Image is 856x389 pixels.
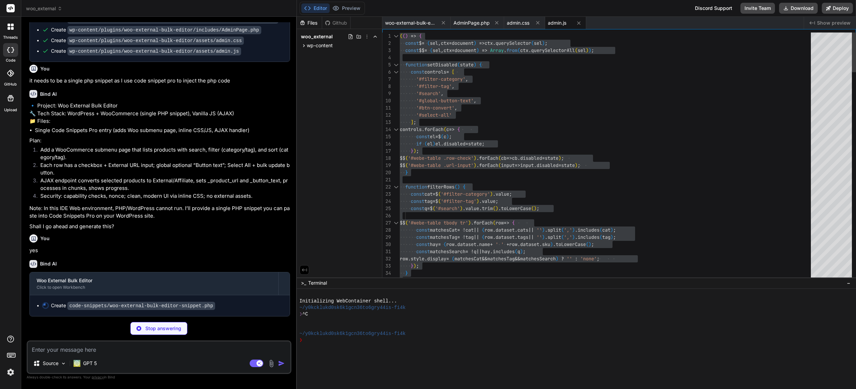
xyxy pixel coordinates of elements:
span: ctx [520,47,528,53]
span: { [419,33,422,39]
span: ! [463,234,465,240]
span: ) [586,47,589,53]
li: Security: capability checks, nonce; clean, modern UI via inline CSS; no external assets. [35,192,290,202]
span: , [441,90,444,96]
div: Click to open Workbench [37,285,272,290]
span: '#filter-tag' [441,198,476,204]
div: Create [51,48,241,55]
span: ; [449,133,452,140]
span: if [416,141,422,147]
img: icon [278,360,285,367]
span: ) [589,47,591,53]
span: ( [427,40,430,46]
span: ( [405,162,408,168]
span: ( [498,155,501,161]
code: wp-content/plugins/woo-external-bulk-editor/assets/admin.js [67,47,241,55]
span: => [482,47,487,53]
span: from [506,47,517,53]
span: const [416,234,430,240]
div: 17 [382,147,391,155]
span: ; [578,162,580,168]
span: ] [411,119,413,125]
span: cat [424,191,433,197]
span: . [545,227,548,233]
span: . [575,227,578,233]
code: wp-content/plugins/woo-external-bulk-editor/assets/admin.css [67,37,244,45]
span: querySelectorAll [531,47,575,53]
span: ( [561,227,564,233]
span: { [457,126,460,132]
span: woo-external-bulk-editor.php [385,20,436,26]
span: el [430,133,435,140]
span: row [496,220,504,226]
span: $ [435,191,438,197]
li: Add a WooCommerce submenu page that lists products with search, filter (category/tag), and sort (... [35,146,290,161]
span: function [405,62,427,68]
span: tag [465,234,474,240]
p: Note: In this IDE Web environment, PHP/WordPress cannot run. I’ll provide a single PHP snippet yo... [29,205,290,220]
span: } [411,148,413,154]
span: } [405,169,408,176]
span: { [512,220,515,226]
span: ) [496,205,498,211]
div: Github [322,20,350,26]
div: Create [51,37,244,44]
span: ) [542,40,545,46]
span: '#webe-table .row-check' [408,155,474,161]
div: 16 [382,140,391,147]
span: '#webe-table .url-input' [408,162,474,168]
span: ( [441,133,444,140]
span: = [427,205,430,211]
span: cats [517,227,528,233]
span: . [479,205,482,211]
span: input [520,162,534,168]
div: 1 [382,33,391,40]
div: Click to collapse the range. [392,219,400,226]
span: forEach [474,220,493,226]
span: = [435,133,438,140]
span: '#global-button-text' [416,98,474,104]
span: ( [498,162,501,168]
button: Invite Team [740,3,775,14]
span: = [433,198,435,204]
div: 21 [382,176,391,183]
span: wp-content [307,42,333,49]
span: . [441,141,444,147]
span: ( [575,47,578,53]
div: 24 [382,198,391,205]
span: => [504,220,509,226]
span: trim [482,205,493,211]
label: threads [3,35,18,40]
span: '#filter-category' [416,76,465,82]
span: , [474,98,476,104]
div: 18 [382,155,391,162]
span: includes [578,227,600,233]
span: $$ [400,162,405,168]
span: ; [591,47,594,53]
span: = [446,69,449,75]
span: , [455,105,457,111]
button: Download [779,3,818,14]
span: admin.js [548,20,566,26]
div: 23 [382,191,391,198]
span: || [474,234,479,240]
span: ) [474,40,476,46]
span: ( [455,184,457,190]
span: ; [413,119,416,125]
span: = [424,47,427,53]
span: ( [424,141,427,147]
div: 9 [382,90,391,97]
div: 15 [382,133,391,140]
div: 14 [382,126,391,133]
span: = [449,40,452,46]
div: Click to collapse the range. [392,126,400,133]
span: '' [537,227,542,233]
span: ; [545,40,548,46]
img: Pick Models [61,361,66,366]
span: c [444,133,446,140]
span: state [468,141,482,147]
p: it needs to be a single php snippet as I use code snippet pro to inject the php code [29,77,290,85]
span: controls [424,69,446,75]
span: . [476,155,479,161]
span: ! [463,227,465,233]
